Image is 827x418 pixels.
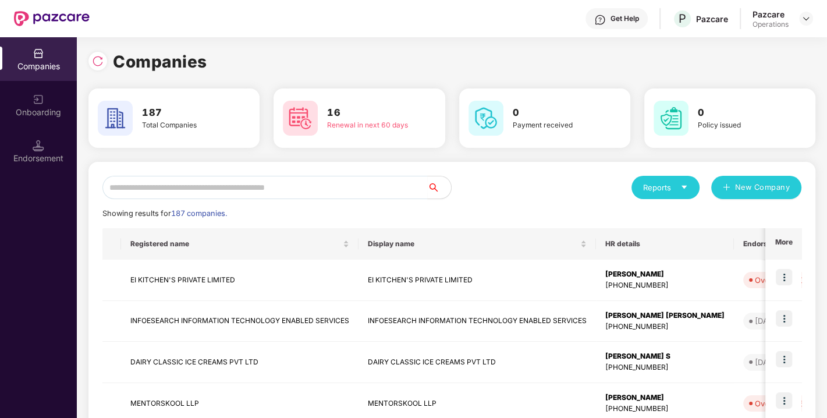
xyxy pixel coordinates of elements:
[33,48,44,59] img: svg+xml;base64,PHN2ZyBpZD0iQ29tcGFuaWVzIiB4bWxucz0iaHR0cDovL3d3dy53My5vcmcvMjAwMC9zdmciIHdpZHRoPS...
[130,239,340,249] span: Registered name
[605,362,725,373] div: [PHONE_NUMBER]
[698,120,783,131] div: Policy issued
[121,301,359,342] td: INFOESEARCH INFORMATION TECHNOLOGY ENABLED SERVICES
[776,392,792,409] img: icon
[743,239,810,249] span: Endorsements
[33,140,44,151] img: svg+xml;base64,PHN2ZyB3aWR0aD0iMTQuNSIgaGVpZ2h0PSIxNC41IiB2aWV3Qm94PSIwIDAgMTYgMTYiIGZpbGw9Im5vbm...
[711,176,801,199] button: plusNew Company
[98,101,133,136] img: svg+xml;base64,PHN2ZyB4bWxucz0iaHR0cDovL3d3dy53My5vcmcvMjAwMC9zdmciIHdpZHRoPSI2MCIgaGVpZ2h0PSI2MC...
[359,342,596,383] td: DAIRY CLASSIC ICE CREAMS PVT LTD
[605,403,725,415] div: [PHONE_NUMBER]
[359,228,596,260] th: Display name
[698,105,783,121] h3: 0
[776,269,792,285] img: icon
[605,321,725,332] div: [PHONE_NUMBER]
[594,14,606,26] img: svg+xml;base64,PHN2ZyBpZD0iSGVscC0zMngzMiIgeG1sbnM9Imh0dHA6Ly93d3cudzMub3JnLzIwMDAvc3ZnIiB3aWR0aD...
[142,105,227,121] h3: 187
[679,12,686,26] span: P
[643,182,688,193] div: Reports
[654,101,688,136] img: svg+xml;base64,PHN2ZyB4bWxucz0iaHR0cDovL3d3dy53My5vcmcvMjAwMC9zdmciIHdpZHRoPSI2MCIgaGVpZ2h0PSI2MC...
[755,315,780,327] div: [DATE]
[283,101,318,136] img: svg+xml;base64,PHN2ZyB4bWxucz0iaHR0cDovL3d3dy53My5vcmcvMjAwMC9zdmciIHdpZHRoPSI2MCIgaGVpZ2h0PSI2MC...
[765,228,801,260] th: More
[121,260,359,301] td: EI KITCHEN'S PRIVATE LIMITED
[611,14,639,23] div: Get Help
[605,280,725,291] div: [PHONE_NUMBER]
[605,392,725,403] div: [PERSON_NAME]
[735,182,790,193] span: New Company
[605,269,725,280] div: [PERSON_NAME]
[121,342,359,383] td: DAIRY CLASSIC ICE CREAMS PVT LTD
[327,120,412,131] div: Renewal in next 60 days
[596,228,734,260] th: HR details
[605,310,725,321] div: [PERSON_NAME] [PERSON_NAME]
[142,120,227,131] div: Total Companies
[359,301,596,342] td: INFOESEARCH INFORMATION TECHNOLOGY ENABLED SERVICES
[102,209,227,218] span: Showing results for
[776,351,792,367] img: icon
[776,310,792,327] img: icon
[723,183,730,193] span: plus
[680,183,688,191] span: caret-down
[171,209,227,218] span: 187 companies.
[92,55,104,67] img: svg+xml;base64,PHN2ZyBpZD0iUmVsb2FkLTMyeDMyIiB4bWxucz0iaHR0cDovL3d3dy53My5vcmcvMjAwMC9zdmciIHdpZH...
[755,398,813,409] div: Overdue - 161d
[368,239,578,249] span: Display name
[33,94,44,105] img: svg+xml;base64,PHN2ZyB3aWR0aD0iMjAiIGhlaWdodD0iMjAiIHZpZXdCb3g9IjAgMCAyMCAyMCIgZmlsbD0ibm9uZSIgeG...
[427,183,451,192] span: search
[359,260,596,301] td: EI KITCHEN'S PRIVATE LIMITED
[14,11,90,26] img: New Pazcare Logo
[696,13,728,24] div: Pazcare
[513,120,598,131] div: Payment received
[513,105,598,121] h3: 0
[801,14,811,23] img: svg+xml;base64,PHN2ZyBpZD0iRHJvcGRvd24tMzJ4MzIiIHhtbG5zPSJodHRwOi8vd3d3LnczLm9yZy8yMDAwL3N2ZyIgd2...
[113,49,207,75] h1: Companies
[753,20,789,29] div: Operations
[605,351,725,362] div: [PERSON_NAME] S
[755,356,780,368] div: [DATE]
[121,228,359,260] th: Registered name
[755,274,808,286] div: Overdue - 60d
[468,101,503,136] img: svg+xml;base64,PHN2ZyB4bWxucz0iaHR0cDovL3d3dy53My5vcmcvMjAwMC9zdmciIHdpZHRoPSI2MCIgaGVpZ2h0PSI2MC...
[327,105,412,121] h3: 16
[753,9,789,20] div: Pazcare
[427,176,452,199] button: search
